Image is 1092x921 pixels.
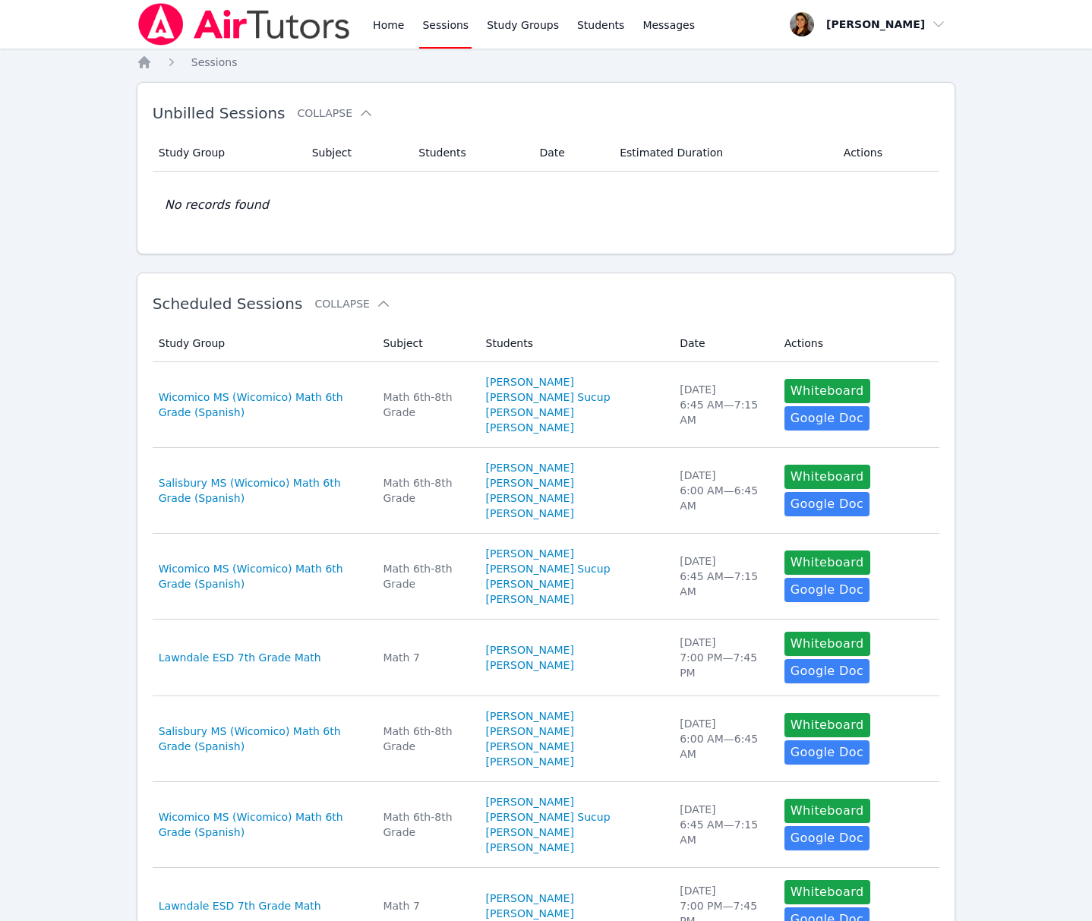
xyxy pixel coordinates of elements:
[642,17,695,33] span: Messages
[153,696,940,782] tr: Salisbury MS (Wicomico) Math 6th Grade (Spanish)Math 6th-8th Grade[PERSON_NAME][PERSON_NAME][PERS...
[486,825,574,840] a: [PERSON_NAME]
[486,591,574,607] a: [PERSON_NAME]
[486,906,574,921] a: [PERSON_NAME]
[784,713,870,737] button: Whiteboard
[303,134,410,172] th: Subject
[153,448,940,534] tr: Salisbury MS (Wicomico) Math 6th Grade (Spanish)Math 6th-8th Grade[PERSON_NAME][PERSON_NAME][PERS...
[784,740,869,765] a: Google Doc
[159,390,365,420] a: Wicomico MS (Wicomico) Math 6th Grade (Spanish)
[191,55,238,70] a: Sessions
[409,134,530,172] th: Students
[784,659,869,683] a: Google Doc
[298,106,374,121] button: Collapse
[784,826,869,850] a: Google Doc
[137,55,956,70] nav: Breadcrumb
[486,490,574,506] a: [PERSON_NAME]
[486,754,574,769] a: [PERSON_NAME]
[383,390,467,420] div: Math 6th-8th Grade
[486,576,574,591] a: [PERSON_NAME]
[835,134,939,172] th: Actions
[486,460,574,475] a: [PERSON_NAME]
[486,475,574,490] a: [PERSON_NAME]
[680,802,766,847] div: [DATE] 6:45 AM — 7:15 AM
[486,374,662,405] a: [PERSON_NAME] [PERSON_NAME] Sucup
[153,134,303,172] th: Study Group
[383,475,467,506] div: Math 6th-8th Grade
[137,3,352,46] img: Air Tutors
[159,561,365,591] a: Wicomico MS (Wicomico) Math 6th Grade (Spanish)
[486,840,574,855] a: [PERSON_NAME]
[784,880,870,904] button: Whiteboard
[784,465,870,489] button: Whiteboard
[784,550,870,575] button: Whiteboard
[784,632,870,656] button: Whiteboard
[153,362,940,448] tr: Wicomico MS (Wicomico) Math 6th Grade (Spanish)Math 6th-8th Grade[PERSON_NAME] [PERSON_NAME] Sucu...
[159,475,365,506] a: Salisbury MS (Wicomico) Math 6th Grade (Spanish)
[530,134,611,172] th: Date
[486,724,574,739] a: [PERSON_NAME]
[383,898,467,913] div: Math 7
[784,799,870,823] button: Whiteboard
[153,782,940,868] tr: Wicomico MS (Wicomico) Math 6th Grade (Spanish)Math 6th-8th Grade[PERSON_NAME] [PERSON_NAME] Sucu...
[784,492,869,516] a: Google Doc
[159,650,321,665] a: Lawndale ESD 7th Grade Math
[680,554,766,599] div: [DATE] 6:45 AM — 7:15 AM
[486,642,574,658] a: [PERSON_NAME]
[680,716,766,762] div: [DATE] 6:00 AM — 6:45 AM
[680,382,766,427] div: [DATE] 6:45 AM — 7:15 AM
[159,724,365,754] a: Salisbury MS (Wicomico) Math 6th Grade (Spanish)
[153,172,940,238] td: No records found
[314,296,390,311] button: Collapse
[486,420,574,435] a: [PERSON_NAME]
[486,546,662,576] a: [PERSON_NAME] [PERSON_NAME] Sucup
[671,325,775,362] th: Date
[383,724,467,754] div: Math 6th-8th Grade
[383,809,467,840] div: Math 6th-8th Grade
[477,325,671,362] th: Students
[486,658,574,673] a: [PERSON_NAME]
[153,325,374,362] th: Study Group
[191,56,238,68] span: Sessions
[680,635,766,680] div: [DATE] 7:00 PM — 7:45 PM
[784,578,869,602] a: Google Doc
[486,891,574,906] a: [PERSON_NAME]
[153,295,303,313] span: Scheduled Sessions
[486,506,574,521] a: [PERSON_NAME]
[486,708,574,724] a: [PERSON_NAME]
[784,379,870,403] button: Whiteboard
[486,739,574,754] a: [PERSON_NAME]
[153,104,286,122] span: Unbilled Sessions
[611,134,835,172] th: Estimated Duration
[383,561,467,591] div: Math 6th-8th Grade
[784,406,869,431] a: Google Doc
[159,898,321,913] a: Lawndale ESD 7th Grade Math
[775,325,939,362] th: Actions
[374,325,476,362] th: Subject
[153,534,940,620] tr: Wicomico MS (Wicomico) Math 6th Grade (Spanish)Math 6th-8th Grade[PERSON_NAME] [PERSON_NAME] Sucu...
[486,794,662,825] a: [PERSON_NAME] [PERSON_NAME] Sucup
[486,405,574,420] a: [PERSON_NAME]
[153,620,940,696] tr: Lawndale ESD 7th Grade MathMath 7[PERSON_NAME][PERSON_NAME][DATE]7:00 PM—7:45 PMWhiteboardGoogle Doc
[680,468,766,513] div: [DATE] 6:00 AM — 6:45 AM
[383,650,467,665] div: Math 7
[159,809,365,840] a: Wicomico MS (Wicomico) Math 6th Grade (Spanish)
